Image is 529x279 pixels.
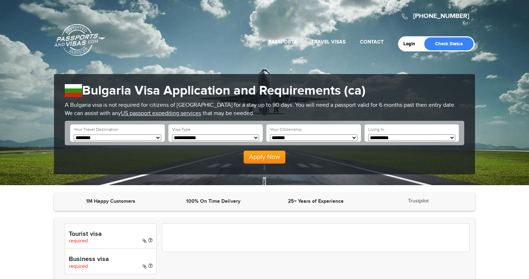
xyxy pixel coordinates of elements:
button: Apply Now [244,151,285,164]
i: Paper Visa [143,264,146,269]
label: Living In [368,127,384,133]
a: Login [403,41,420,47]
label: Visa Type [172,127,191,133]
i: Paper Visa [143,238,146,243]
h4: Tourist visa [69,231,153,238]
a: Travel Visas [311,39,345,45]
a: Trustpilot [408,198,429,204]
strong: 100% On Time Delivery [186,198,240,204]
a: [PHONE_NUMBER] [413,12,469,20]
a: Passports & [DOMAIN_NAME] [54,24,105,56]
a: Contact [360,39,384,45]
label: Your Citizenship [270,127,302,133]
strong: 1M Happy Customers [86,198,135,204]
strong: 25+ Years of Experience [288,198,344,204]
span: required [69,238,88,244]
a: Passports [268,39,297,45]
h4: Business visa [69,256,153,263]
span: required [69,264,88,269]
h1: Bulgaria Visa Application and Requirements (ca) [65,83,464,99]
a: US passport expediting services [121,110,201,117]
a: Check Status [424,37,474,50]
label: Your Travel Destination [74,127,118,133]
p: A Bulgaria visa is not required for citizens of [GEOGRAPHIC_DATA] for a stay up to 90 days. You w... [65,101,464,118]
